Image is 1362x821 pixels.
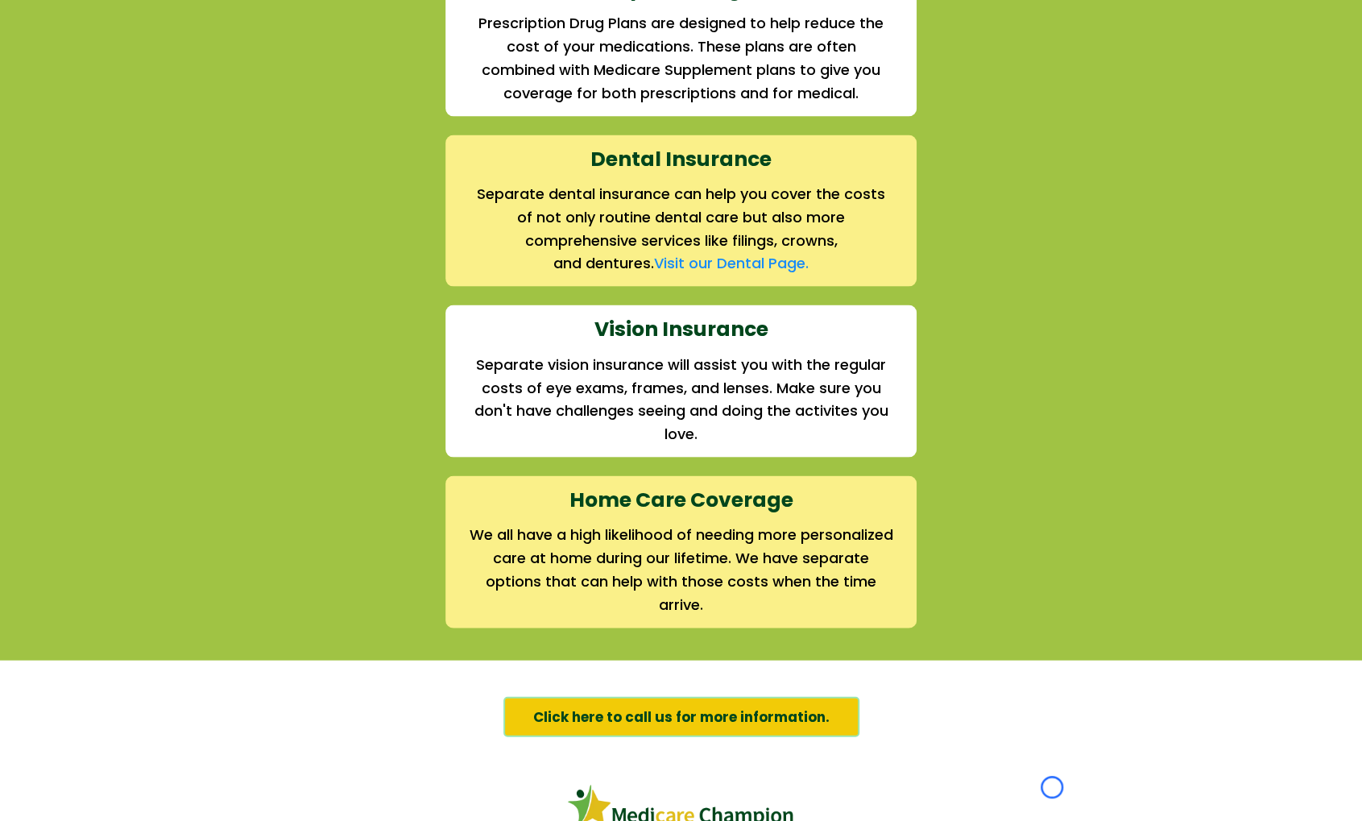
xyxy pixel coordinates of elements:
[469,524,893,616] h2: We all have a high likelihood of needing more personalized care at home during our lifetime. We h...
[569,486,793,514] strong: Home Care Coverage
[590,145,772,173] strong: Dental Insurance
[533,707,830,728] span: Click here to call us for more information.
[469,252,893,276] h2: and dentures.
[503,697,859,737] a: Click here to call us for more information.
[469,183,893,252] h2: Separate dental insurance can help you cover the costs of not only routine dental care but also m...
[469,354,893,446] h2: Separate vision insurance will assist you with the regular costs of eye exams, frames, and lenses...
[654,253,809,273] a: Visit our Dental Page.
[594,315,768,343] strong: Vision Insurance
[469,12,893,105] h2: Prescription Drug Plans are designed to help reduce the cost of your medications. These plans are...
